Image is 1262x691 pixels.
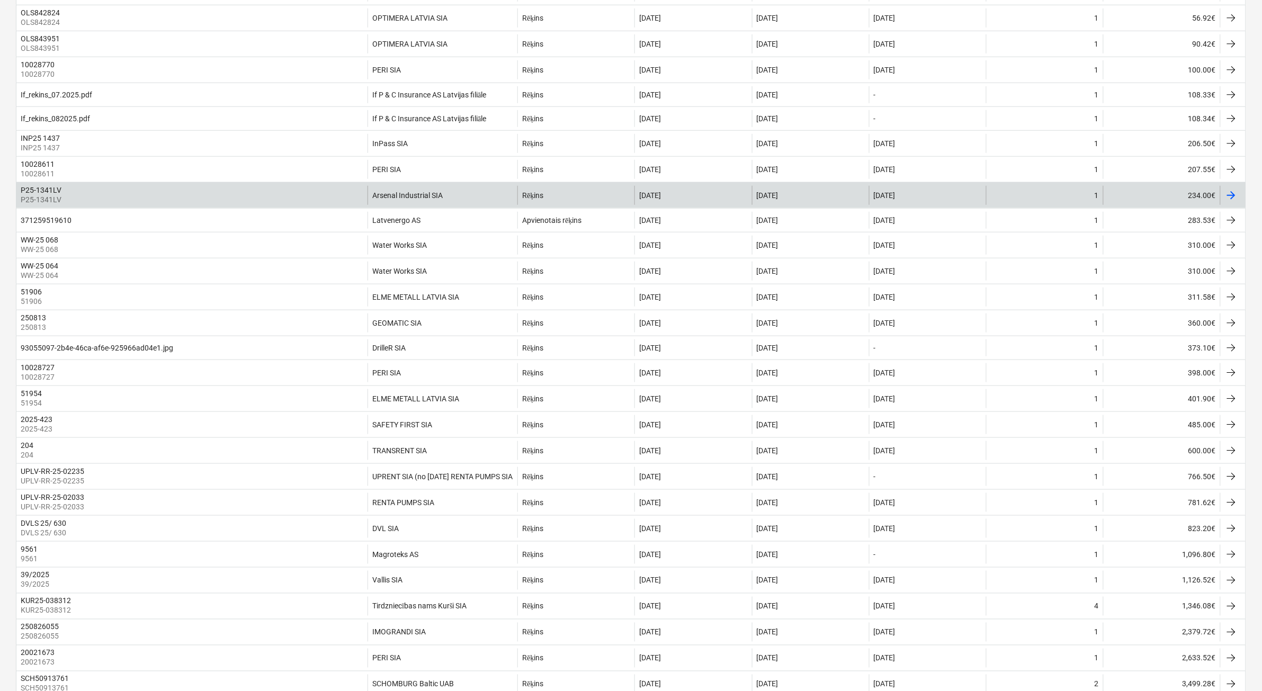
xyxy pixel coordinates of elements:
div: [DATE] [639,524,661,533]
div: Rēķins [522,293,543,302]
div: [DATE] [874,14,896,22]
div: - [874,114,876,123]
div: [DATE] [639,602,661,611]
div: 108.34€ [1103,110,1220,127]
div: Rēķins [522,91,543,100]
p: KUR25-038312 [21,605,73,616]
div: 1 [1095,472,1099,481]
div: [DATE] [874,654,896,662]
div: 1 [1095,191,1099,200]
div: [DATE] [874,420,896,429]
div: 1 [1095,394,1099,403]
p: WW-25 068 [21,244,60,255]
div: 1 [1095,40,1099,48]
div: 1 [1095,420,1099,429]
div: 100.00€ [1103,60,1220,79]
div: 1 [1095,165,1099,174]
div: If P & C Insurance AS Latvijas filiāle [372,114,486,123]
div: Rēķins [522,446,543,455]
div: If_rekins_07.2025.pdf [21,91,92,99]
div: Latvenergo AS [372,216,420,225]
div: OLS843951 [21,34,60,43]
div: 766.50€ [1103,467,1220,486]
div: 401.90€ [1103,389,1220,408]
div: 1 [1095,267,1099,275]
div: Rēķins [522,524,543,533]
div: [DATE] [757,267,778,275]
div: [DATE] [639,139,661,148]
div: Magroteks AS [372,550,418,559]
div: 90.42€ [1103,34,1220,53]
div: [DATE] [757,472,778,481]
div: [DATE] [639,472,661,481]
div: Rēķins [522,420,543,429]
div: - [874,472,876,481]
div: Rēķins [522,680,543,689]
div: [DATE] [757,66,778,74]
div: Rēķins [522,40,543,49]
div: [DATE] [639,498,661,507]
div: If P & C Insurance AS Latvijas filiāle [372,91,486,100]
p: WW-25 064 [21,270,60,281]
div: [DATE] [757,602,778,611]
div: 1 [1095,550,1099,559]
p: P25-1341LV [21,194,64,205]
div: 1 [1095,369,1099,377]
div: OPTIMERA LATVIA SIA [372,14,447,22]
div: [DATE] [757,628,778,636]
div: 1,346.08€ [1103,597,1220,616]
div: [DATE] [639,267,661,275]
div: 234.00€ [1103,186,1220,205]
div: [DATE] [757,14,778,22]
div: 2,633.52€ [1103,649,1220,668]
div: [DATE] [874,602,896,611]
div: [DATE] [757,524,778,533]
div: 2,379.72€ [1103,623,1220,642]
p: 20021673 [21,657,57,668]
div: 108.33€ [1103,86,1220,103]
div: RENTA PUMPS SIA [372,498,434,507]
div: 1 [1095,446,1099,455]
div: 250813 [21,313,46,322]
div: [DATE] [639,66,661,74]
div: PERI SIA [372,654,401,662]
div: [DATE] [874,241,896,249]
div: 1 [1095,628,1099,636]
div: 1 [1095,576,1099,585]
div: Rēķins [522,344,543,353]
div: Rēķins [522,602,543,611]
p: 250813 [21,322,48,333]
div: Rēķins [522,576,543,585]
div: 51906 [21,288,42,296]
div: Rēķins [522,550,543,559]
div: UPRENT SIA (no [DATE] RENTA PUMPS SIA [372,472,513,481]
div: 1 [1095,241,1099,249]
div: 1 [1095,14,1099,22]
div: [DATE] [639,420,661,429]
div: [DATE] [757,498,778,507]
div: 371259519610 [21,216,71,225]
div: SCHOMBURG Baltic UAB [372,680,454,688]
div: 9561 [21,545,38,553]
div: [DATE] [639,446,661,455]
div: 250826055 [21,623,59,631]
div: 1,096.80€ [1103,545,1220,564]
div: 20021673 [21,649,55,657]
div: [DATE] [757,91,778,99]
div: Rēķins [522,66,543,75]
p: UPLV-RR-25-02033 [21,501,86,512]
div: Rēķins [522,394,543,403]
div: 1 [1095,216,1099,225]
div: [DATE] [874,628,896,636]
div: 1 [1095,91,1099,99]
div: 51954 [21,389,42,398]
div: WW-25 064 [21,262,58,270]
div: PERI SIA [372,66,401,74]
div: WW-25 068 [21,236,58,244]
div: Rēķins [522,191,543,200]
p: 204 [21,450,35,460]
div: 781.62€ [1103,493,1220,512]
div: 4 [1095,602,1099,611]
div: [DATE] [757,446,778,455]
div: 2 [1095,680,1099,688]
